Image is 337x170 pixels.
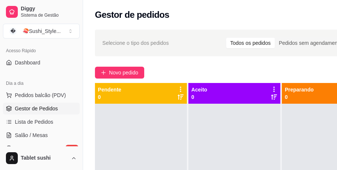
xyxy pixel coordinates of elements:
[3,45,80,57] div: Acesso Rápido
[191,86,207,93] p: Aceito
[3,129,80,141] a: Salão / Mesas
[102,39,169,47] span: Selecione o tipo dos pedidos
[9,27,17,35] span: �
[3,3,80,21] a: DiggySistema de Gestão
[21,6,77,12] span: Diggy
[3,116,80,128] a: Lista de Pedidos
[21,12,77,18] span: Sistema de Gestão
[15,145,37,152] span: Diggy Bot
[15,105,58,112] span: Gestor de Pedidos
[285,86,314,93] p: Preparando
[95,67,144,79] button: Novo pedido
[21,155,68,161] span: Tablet sushi
[285,93,314,101] p: 0
[3,57,80,69] a: Dashboard
[226,38,275,48] div: Todos os pedidos
[3,103,80,114] a: Gestor de Pedidos
[191,93,207,101] p: 0
[3,24,80,39] button: Select a team
[15,118,53,126] span: Lista de Pedidos
[95,9,169,21] h2: Gestor de pedidos
[3,89,80,101] button: Pedidos balcão (PDV)
[3,143,80,154] a: Diggy Botnovo
[3,77,80,89] div: Dia a dia
[101,70,106,75] span: plus
[15,59,40,66] span: Dashboard
[3,149,80,167] button: Tablet sushi
[98,93,121,101] p: 0
[15,131,48,139] span: Salão / Mesas
[15,91,66,99] span: Pedidos balcão (PDV)
[98,86,121,93] p: Pendente
[23,27,61,35] div: 🍣Sushi_Style ...
[109,69,138,77] span: Novo pedido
